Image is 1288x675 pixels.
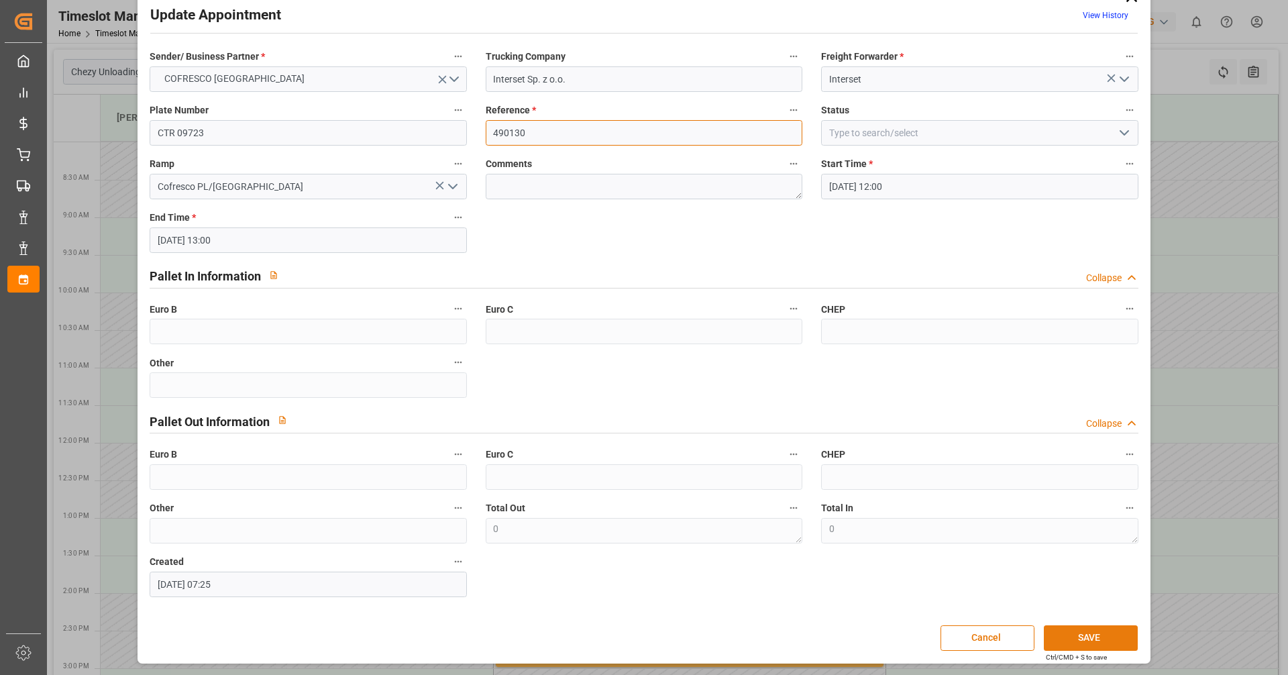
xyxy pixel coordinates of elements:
span: COFRESCO [GEOGRAPHIC_DATA] [158,72,311,86]
input: Type to search/select [821,120,1138,146]
button: Status [1121,101,1138,119]
button: Start Time * [1121,155,1138,172]
input: DD-MM-YYYY HH:MM [150,227,466,253]
span: Created [150,555,184,569]
button: Total Out [785,499,802,517]
span: Other [150,501,174,515]
span: Euro B [150,448,177,462]
div: Collapse [1086,417,1122,431]
span: Total In [821,501,853,515]
span: Sender/ Business Partner [150,50,265,64]
button: View description [270,407,295,433]
h2: Pallet In Information [150,267,261,285]
span: Total Out [486,501,525,515]
button: Reference * [785,101,802,119]
button: Other [449,499,467,517]
button: Euro B [449,300,467,317]
span: End Time [150,211,196,225]
textarea: 0 [486,518,802,543]
button: Comments [785,155,802,172]
span: Comments [486,157,532,171]
button: open menu [1113,69,1133,90]
button: Sender/ Business Partner * [449,48,467,65]
span: CHEP [821,448,845,462]
input: DD-MM-YYYY HH:MM [150,572,466,597]
span: Freight Forwarder [821,50,904,64]
span: Euro C [486,303,513,317]
button: open menu [1113,123,1133,144]
button: Trucking Company [785,48,802,65]
span: Euro C [486,448,513,462]
span: Euro B [150,303,177,317]
button: CHEP [1121,300,1138,317]
span: Start Time [821,157,873,171]
div: Collapse [1086,271,1122,285]
button: Total In [1121,499,1138,517]
span: Trucking Company [486,50,566,64]
button: End Time * [449,209,467,226]
button: Cancel [941,625,1034,651]
input: DD-MM-YYYY HH:MM [821,174,1138,199]
textarea: 0 [821,518,1138,543]
button: Ramp [449,155,467,172]
a: View History [1083,11,1128,20]
span: Plate Number [150,103,209,117]
span: Ramp [150,157,174,171]
button: Euro C [785,300,802,317]
button: Plate Number [449,101,467,119]
button: open menu [150,66,466,92]
button: Euro C [785,446,802,463]
span: CHEP [821,303,845,317]
button: Created [449,553,467,570]
button: View description [261,262,286,288]
span: Reference [486,103,536,117]
h2: Update Appointment [150,5,281,26]
button: SAVE [1044,625,1138,651]
input: Type to search/select [150,174,466,199]
button: Euro B [449,446,467,463]
button: open menu [441,176,462,197]
div: Ctrl/CMD + S to save [1046,652,1107,662]
h2: Pallet Out Information [150,413,270,431]
button: Other [449,354,467,371]
span: Other [150,356,174,370]
button: Freight Forwarder * [1121,48,1138,65]
button: CHEP [1121,446,1138,463]
span: Status [821,103,849,117]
